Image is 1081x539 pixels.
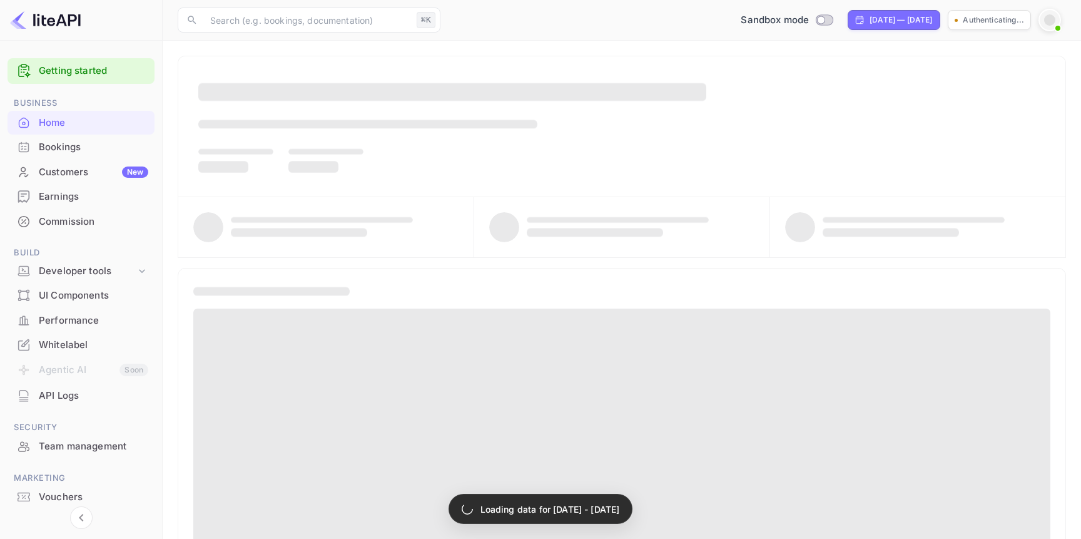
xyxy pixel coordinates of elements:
[10,10,81,30] img: LiteAPI logo
[39,490,148,505] div: Vouchers
[8,384,155,408] div: API Logs
[8,160,155,185] div: CustomersNew
[736,13,838,28] div: Switch to Production mode
[8,185,155,209] div: Earnings
[8,210,155,234] div: Commission
[963,14,1024,26] p: Authenticating...
[8,96,155,110] span: Business
[8,309,155,332] a: Performance
[870,14,932,26] div: [DATE] — [DATE]
[8,135,155,160] div: Bookings
[848,10,940,30] div: Click to change the date range period
[8,471,155,485] span: Marketing
[203,8,412,33] input: Search (e.g. bookings, documentation)
[8,111,155,134] a: Home
[480,503,620,516] p: Loading data for [DATE] - [DATE]
[39,140,148,155] div: Bookings
[8,185,155,208] a: Earnings
[8,260,155,282] div: Developer tools
[70,506,93,529] button: Collapse navigation
[8,58,155,84] div: Getting started
[8,284,155,307] a: UI Components
[39,314,148,328] div: Performance
[8,111,155,135] div: Home
[8,485,155,508] a: Vouchers
[8,246,155,260] span: Build
[8,485,155,510] div: Vouchers
[39,439,148,454] div: Team management
[39,338,148,352] div: Whitelabel
[39,165,148,180] div: Customers
[8,160,155,183] a: CustomersNew
[8,384,155,407] a: API Logs
[8,333,155,356] a: Whitelabel
[39,389,148,403] div: API Logs
[741,13,809,28] span: Sandbox mode
[8,434,155,458] a: Team management
[39,289,148,303] div: UI Components
[122,167,148,178] div: New
[39,190,148,204] div: Earnings
[39,116,148,130] div: Home
[8,309,155,333] div: Performance
[8,135,155,158] a: Bookings
[8,333,155,357] div: Whitelabel
[8,434,155,459] div: Team management
[39,215,148,229] div: Commission
[8,210,155,233] a: Commission
[8,421,155,434] span: Security
[39,264,136,279] div: Developer tools
[8,284,155,308] div: UI Components
[417,12,435,28] div: ⌘K
[39,64,148,78] a: Getting started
